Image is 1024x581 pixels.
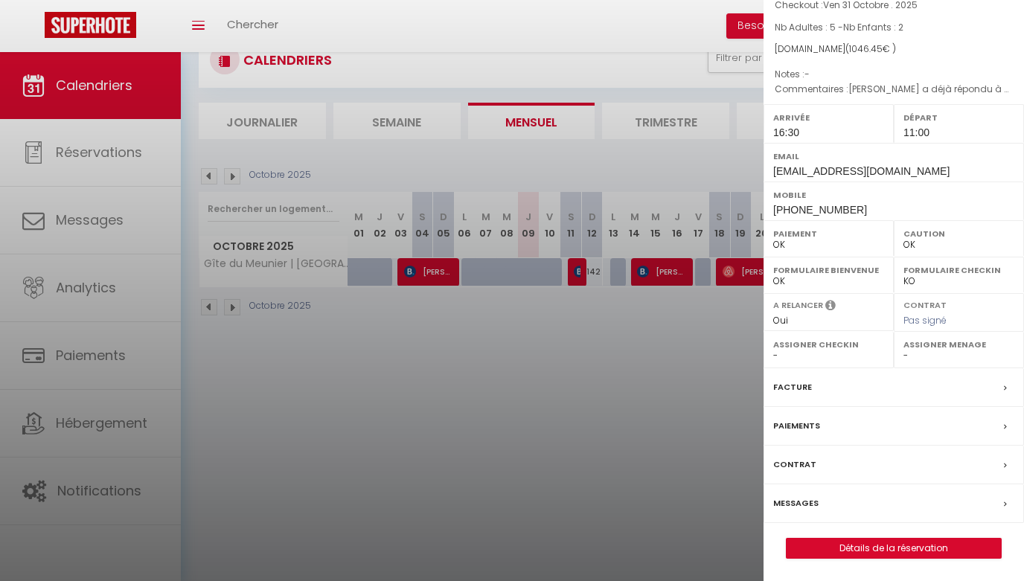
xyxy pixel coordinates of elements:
span: Nb Enfants : 2 [843,21,903,33]
i: Sélectionner OUI si vous souhaiter envoyer les séquences de messages post-checkout [825,299,836,315]
label: Contrat [903,299,947,309]
label: Caution [903,226,1014,241]
span: Pas signé [903,314,947,327]
label: Contrat [773,457,816,472]
a: Détails de la réservation [787,539,1001,558]
label: Paiements [773,418,820,434]
label: Départ [903,110,1014,125]
button: Détails de la réservation [786,538,1002,559]
div: [DOMAIN_NAME] [775,42,1013,57]
span: 11:00 [903,126,929,138]
label: Assigner Checkin [773,337,884,352]
span: 1046.45 [849,42,883,55]
span: 16:30 [773,126,799,138]
label: Assigner Menage [903,337,1014,352]
label: Formulaire Checkin [903,263,1014,277]
p: Commentaires : [775,82,1013,97]
label: Formulaire Bienvenue [773,263,884,277]
label: Mobile [773,187,1014,202]
label: Arrivée [773,110,884,125]
label: A relancer [773,299,823,312]
span: [EMAIL_ADDRESS][DOMAIN_NAME] [773,165,950,177]
label: Messages [773,495,819,511]
label: Paiement [773,226,884,241]
span: - [804,68,810,80]
span: ( € ) [845,42,896,55]
p: Notes : [775,67,1013,82]
span: [PHONE_NUMBER] [773,204,867,216]
label: Facture [773,379,812,395]
label: Email [773,149,1014,164]
span: Nb Adultes : 5 - [775,21,903,33]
